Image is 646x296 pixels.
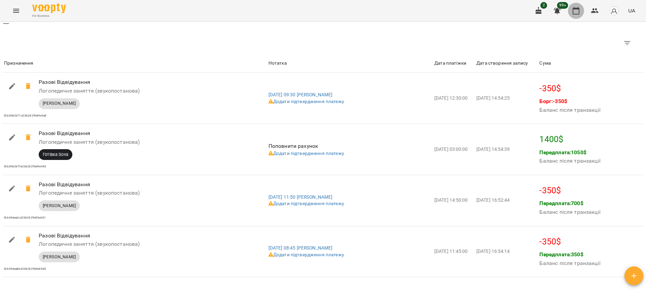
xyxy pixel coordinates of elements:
h6: Баланс після транзакції [539,207,600,217]
span: ID: 689b2b7fd23b282ffe49e945 [4,165,46,168]
p: Борг: -350 $ [539,97,600,105]
h6: Логопедичне заняття (звукопостанова) [39,137,212,147]
div: Дата платіжки [434,59,466,67]
h6: Баланс після транзакції [539,156,600,166]
a: [DATE] 11:50 [PERSON_NAME] [268,194,333,200]
span: -350$ Скасувати транзакцію? [20,232,36,248]
span: 1400$ Скасувати транзакцію? [20,129,36,145]
span: 2 [540,2,547,9]
span: ID: 689dea2cd23b282ffe59eb51 [4,216,46,219]
span: [PERSON_NAME] [39,254,80,260]
span: UA [628,7,635,14]
div: Дата створення запису [476,59,528,67]
span: Дата платіжки [434,59,474,67]
p: Разові Відвідування [39,78,212,86]
span: [DATE] 03:00:00 [434,146,468,152]
div: Sort [539,59,551,67]
a: Додати підтвердження платежу [268,151,344,156]
div: Нотатка [268,59,287,67]
a: Додати підтвердження платежу [268,252,344,257]
div: Table Toolbar [3,32,643,54]
button: Фільтр [619,35,635,51]
span: Сума [539,59,642,67]
p: Разові Відвідування [39,129,212,137]
a: [DATE] 08:45 [PERSON_NAME] [268,245,333,251]
span: [DATE] 14:54:39 [476,146,510,152]
p: 1400 $ [539,133,642,146]
div: Сума [539,59,551,67]
button: Menu [8,3,24,19]
a: [DATE] 09:30 [PERSON_NAME] [268,92,333,97]
div: Sort [4,59,34,67]
p: -350 $ [539,184,642,197]
a: Додати підтвердження платежу [268,201,344,206]
span: For Business [32,14,66,18]
span: [PERSON_NAME] [39,100,80,106]
p: -350 $ [539,82,642,95]
img: avatar_s.png [609,6,619,15]
span: [DATE] 16:54:14 [476,249,510,254]
span: Призначення [4,59,266,67]
a: Додати підтвердження платежу [268,99,344,104]
p: Передплата: 350 $ [539,251,600,259]
h6: Баланс після транзакції [539,105,600,115]
span: [DATE] 16:52:44 [476,197,510,203]
p: Разові Відвідування [39,232,212,240]
span: [DATE] 14:54:25 [476,95,510,101]
span: -350$ Скасувати транзакцію? [20,78,36,94]
p: Передплата: 700 $ [539,199,600,207]
span: Нотатка [268,59,432,67]
span: [DATE] 11:45:00 [434,249,468,254]
span: Дата створення запису [476,59,537,67]
div: Призначення [4,59,34,67]
span: -350$ Скасувати транзакцію? [20,180,36,197]
p: Разові Відвідування [39,180,212,189]
span: [DATE] 12:30:00 [434,95,468,101]
span: ID: 689dea86d23b282ffe5a90d5 [4,267,46,270]
h6: Баланс після транзакції [539,259,600,268]
span: [PERSON_NAME] [39,203,80,209]
h6: Логопедичне заняття (звукопостанова) [39,188,212,198]
p: Передплата: 1050 $ [539,149,600,157]
span: 99+ [557,2,568,9]
span: ID: 689b2b71d23b282ffe49e0a0 [4,114,46,117]
h6: Логопедичне заняття (звукопостанова) [39,239,212,249]
div: Sort [476,59,528,67]
h6: Логопедичне заняття (звукопостанова) [39,86,212,96]
div: Sort [268,59,287,67]
span: Готівка Sova [39,152,72,158]
button: UA [625,4,638,17]
p: -350 $ [539,235,642,248]
img: Voopty Logo [32,3,66,13]
span: Поповнити рахунок [268,143,318,149]
span: [DATE] 14:50:00 [434,197,468,203]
